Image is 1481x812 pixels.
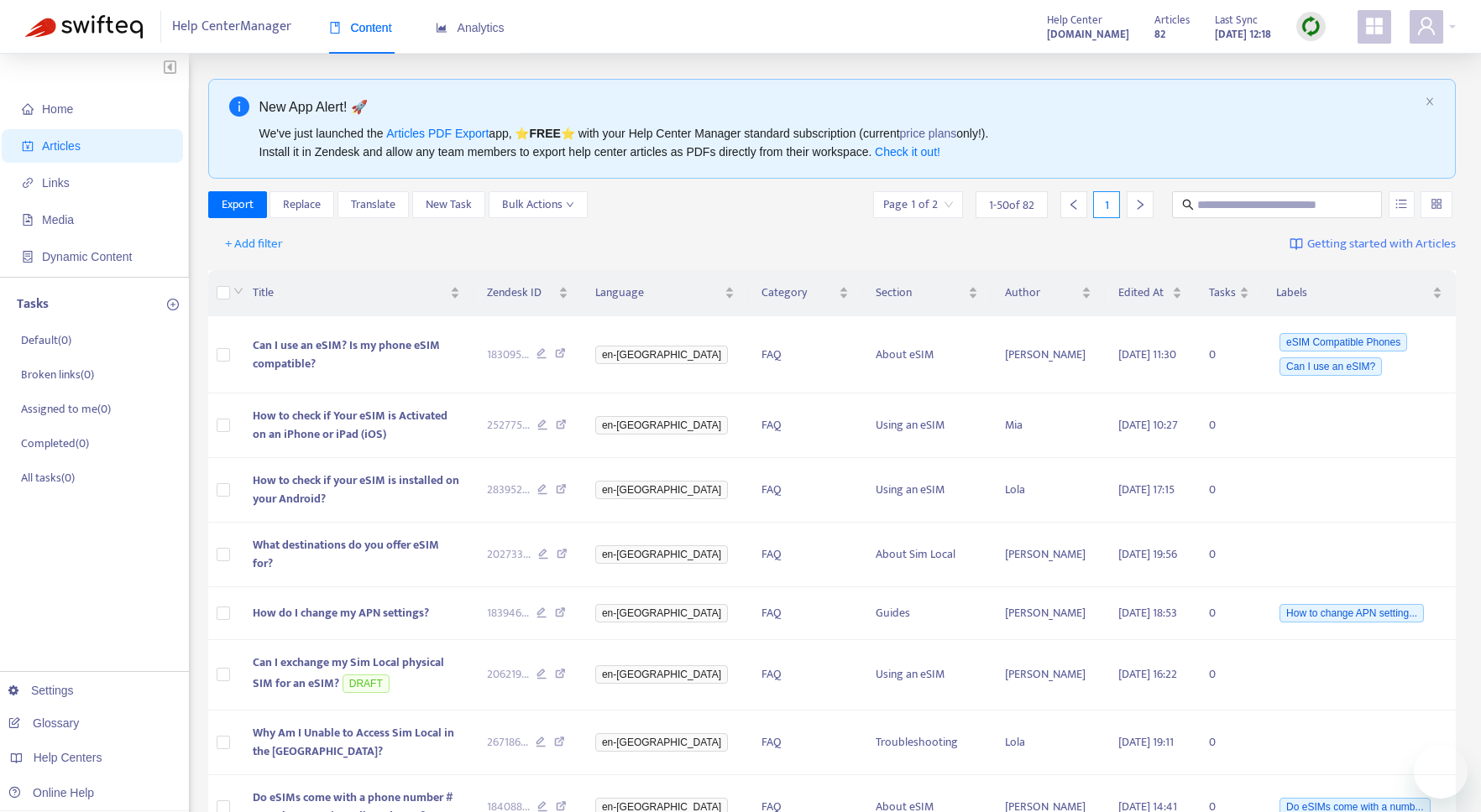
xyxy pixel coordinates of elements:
span: Labels [1276,284,1429,302]
th: Language [582,270,748,316]
td: 0 [1196,587,1263,640]
a: Settings [8,684,74,697]
span: down [566,200,574,209]
span: user [1416,16,1437,36]
img: sync.dc5367851b00ba804db3.png [1300,16,1321,37]
a: Online Help [8,786,94,799]
th: Tasks [1196,270,1263,316]
td: 0 [1196,316,1263,393]
button: close [1425,96,1435,107]
span: Title [253,284,447,302]
span: Edited At [1118,284,1169,302]
span: New Task [426,195,472,214]
span: Articles [42,139,81,153]
span: right [1134,199,1146,211]
span: Translate [351,195,395,214]
td: FAQ [748,458,862,523]
strong: [DATE] 12:18 [1215,25,1271,44]
span: How to change APN setting... [1280,604,1424,622]
span: eSIM Compatible Phones [1280,333,1407,351]
span: home [22,103,34,115]
img: image-link [1290,237,1303,251]
td: [PERSON_NAME] [992,523,1106,587]
span: Export [222,195,254,214]
td: [PERSON_NAME] [992,587,1106,640]
span: How do I change my APN settings? [253,603,429,622]
span: 1 - 50 of 82 [989,196,1034,214]
th: Author [992,270,1106,316]
span: 183946 ... [487,604,529,622]
th: Category [748,270,862,316]
p: All tasks ( 0 ) [21,469,75,487]
th: Zendesk ID [474,270,582,316]
span: Tasks [1209,284,1236,302]
span: en-[GEOGRAPHIC_DATA] [595,346,728,364]
span: 206219 ... [487,665,529,684]
span: 283952 ... [487,481,530,499]
span: book [329,22,341,34]
span: close [1425,96,1435,107]
span: Links [42,176,70,190]
td: [PERSON_NAME] [992,640,1106,711]
button: Bulk Actionsdown [489,191,588,218]
td: FAQ [748,393,862,458]
span: search [1182,199,1194,211]
span: account-book [22,140,34,152]
span: area-chart [436,22,447,34]
td: 0 [1196,710,1263,775]
span: Articles [1154,11,1190,29]
div: New App Alert! 🚀 [259,96,1419,117]
span: [DATE] 17:15 [1118,480,1175,499]
th: Section [862,270,992,316]
td: Troubleshooting [862,710,992,775]
span: What destinations do you offer eSIM for? [253,535,439,573]
a: Check it out! [875,145,940,159]
button: + Add filter [212,231,296,258]
iframe: Button to launch messaging window [1414,745,1468,799]
td: FAQ [748,587,862,640]
span: [DATE] 10:27 [1118,415,1178,435]
p: Assigned to me ( 0 ) [21,400,111,418]
img: Swifteq [25,15,143,39]
td: Mia [992,393,1106,458]
span: en-[GEOGRAPHIC_DATA] [595,416,728,435]
span: 202733 ... [487,545,531,564]
span: Author [1005,284,1079,302]
span: Last Sync [1215,11,1258,29]
span: info-circle [229,96,249,117]
span: plus-circle [167,299,179,310]
span: 183095 ... [487,346,529,364]
strong: [DOMAIN_NAME] [1047,25,1129,44]
div: We've just launched the app, ⭐ ⭐️ with your Help Center Manager standard subscription (current on... [259,124,1419,161]
span: en-[GEOGRAPHIC_DATA] [595,481,728,499]
button: unordered-list [1389,191,1415,218]
span: How to check if Your eSIM is Activated on an iPhone or iPad (iOS) [253,406,447,444]
td: 0 [1196,393,1263,458]
span: container [22,251,34,263]
button: Replace [270,191,334,218]
div: 1 [1093,191,1120,218]
span: Language [595,284,721,302]
td: [PERSON_NAME] [992,316,1106,393]
span: en-[GEOGRAPHIC_DATA] [595,733,728,752]
span: en-[GEOGRAPHIC_DATA] [595,604,728,622]
td: About Sim Local [862,523,992,587]
span: unordered-list [1395,198,1407,210]
span: Dynamic Content [42,250,132,263]
a: price plans [900,127,957,140]
button: New Task [412,191,485,218]
span: en-[GEOGRAPHIC_DATA] [595,545,728,564]
span: down [233,286,243,296]
span: appstore [1364,16,1384,36]
td: FAQ [748,316,862,393]
td: Lola [992,710,1106,775]
span: Why Am I Unable to Access Sim Local in the [GEOGRAPHIC_DATA]? [253,723,454,761]
td: Using an eSIM [862,393,992,458]
span: [DATE] 18:53 [1118,603,1177,622]
button: Export [208,191,267,218]
button: Translate [338,191,409,218]
b: FREE [529,127,560,140]
span: Analytics [436,21,505,34]
span: Media [42,213,74,226]
span: Can I use an eSIM? Is my phone eSIM compatible? [253,336,440,373]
